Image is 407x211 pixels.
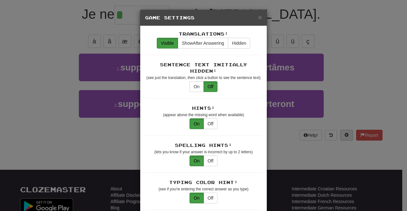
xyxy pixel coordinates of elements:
[190,193,204,203] button: On
[145,15,262,21] h5: Game Settings
[157,38,250,49] div: translations
[154,150,252,154] small: (lets you know if your answer is incorrect by up to 2 letters)
[145,105,262,111] div: Hints:
[182,41,193,46] span: Show
[258,14,262,21] button: Close
[145,179,262,186] div: Typing Color Hint:
[163,113,244,117] small: (appear above the missing word when available)
[145,31,262,37] div: Translations:
[228,38,250,49] button: Hidden
[258,14,262,21] span: ×
[158,187,248,191] small: (see if you're entering the correct answer as you type)
[190,155,204,166] button: On
[178,38,228,49] button: ShowAfter Answering
[182,41,224,46] span: After Answering
[190,81,204,92] button: On
[203,155,217,166] button: Off
[157,38,178,49] button: Visible
[190,118,204,129] button: On
[147,76,261,80] small: (see just the translation, then click a button to see the sentence text)
[145,62,262,74] div: Sentence Text Initially Hidden:
[203,81,217,92] button: Off
[203,193,217,203] button: Off
[203,118,217,129] button: Off
[145,142,262,148] div: Spelling Hints:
